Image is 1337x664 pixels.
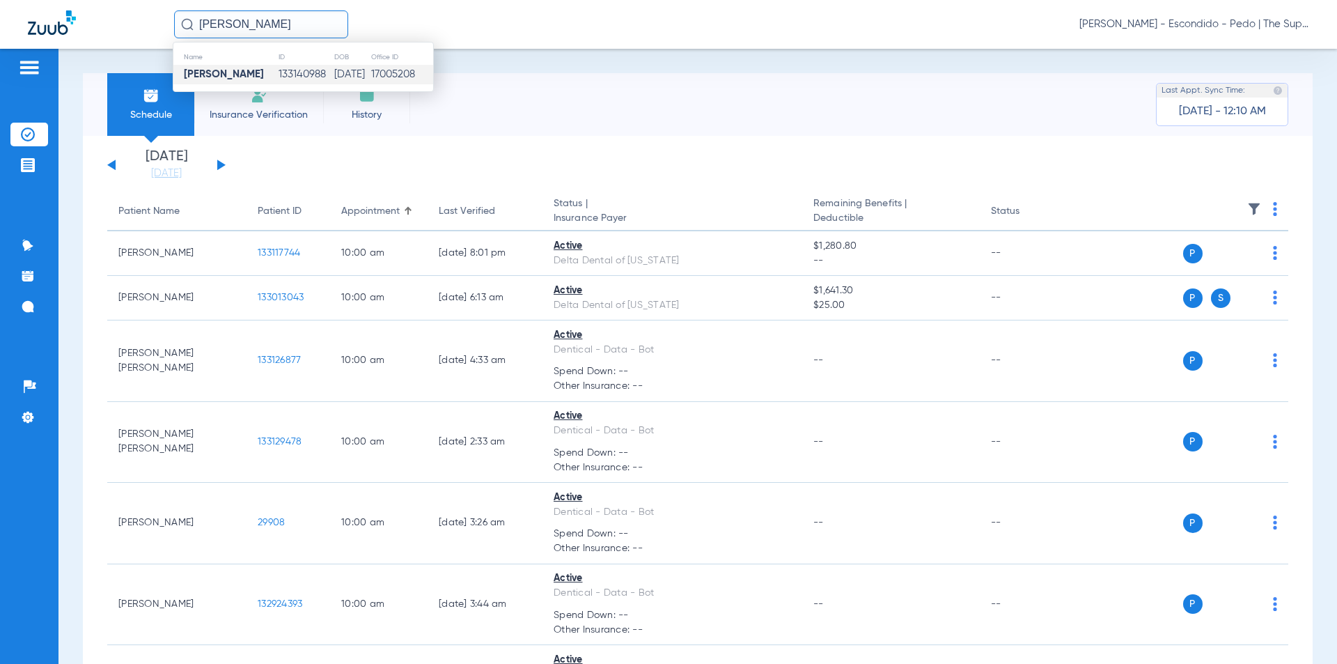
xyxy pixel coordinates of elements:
span: Other Insurance: -- [554,379,791,394]
td: 10:00 AM [330,276,428,321]
span: P [1183,432,1203,451]
div: Dentical - Data - Bot [554,505,791,520]
div: Patient ID [258,204,319,219]
td: -- [980,483,1074,564]
span: -- [813,437,824,447]
img: group-dot-blue.svg [1273,246,1277,260]
img: filter.svg [1247,202,1261,216]
div: Active [554,328,791,343]
span: $1,280.80 [813,239,968,254]
div: Active [554,491,791,505]
td: -- [980,321,1074,402]
img: hamburger-icon [18,59,40,76]
div: Active [554,239,791,254]
td: -- [980,276,1074,321]
td: -- [980,231,1074,276]
img: last sync help info [1273,86,1283,95]
th: DOB [334,49,370,65]
img: group-dot-blue.svg [1273,435,1277,449]
td: [PERSON_NAME] [PERSON_NAME] [107,402,247,484]
span: Other Insurance: -- [554,541,791,556]
img: History [359,87,375,104]
td: 17005208 [370,65,433,84]
div: Delta Dental of [US_STATE] [554,254,791,268]
span: [DATE] - 12:10 AM [1179,105,1266,118]
img: Manual Insurance Verification [251,87,267,104]
span: P [1183,514,1203,533]
td: [DATE] 6:13 AM [428,276,542,321]
img: group-dot-blue.svg [1273,202,1277,216]
span: -- [813,599,824,609]
span: Deductible [813,211,968,226]
span: Last Appt. Sync Time: [1162,84,1245,98]
div: Active [554,409,791,424]
td: 10:00 AM [330,483,428,564]
div: Appointment [341,204,400,219]
td: [DATE] 2:33 AM [428,402,542,484]
td: [PERSON_NAME] [107,483,247,564]
span: Spend Down: -- [554,608,791,623]
span: Other Insurance: -- [554,623,791,638]
td: 10:00 AM [330,231,428,276]
span: Spend Down: -- [554,527,791,541]
a: [DATE] [125,167,208,180]
td: [PERSON_NAME] [PERSON_NAME] [107,321,247,402]
span: -- [813,518,824,527]
div: Patient Name [118,204,180,219]
span: History [334,108,400,122]
div: Last Verified [439,204,531,219]
span: Spend Down: -- [554,446,791,461]
span: Schedule [118,108,184,122]
img: group-dot-blue.svg [1273,291,1277,304]
img: Search Icon [181,18,194,31]
span: 132924393 [258,599,302,609]
input: Search for patients [174,10,348,38]
td: 10:00 AM [330,564,428,646]
span: -- [813,355,824,365]
div: Patient ID [258,204,302,219]
span: 133129478 [258,437,302,447]
img: Schedule [143,87,159,104]
td: 133140988 [278,65,334,84]
span: Insurance Payer [554,211,791,226]
td: [DATE] 8:01 PM [428,231,542,276]
td: 10:00 AM [330,402,428,484]
span: 29908 [258,518,285,527]
iframe: Chat Widget [1267,597,1337,664]
img: group-dot-blue.svg [1273,516,1277,530]
div: Active [554,284,791,298]
span: P [1183,288,1203,308]
th: ID [278,49,334,65]
th: Office ID [370,49,433,65]
td: [DATE] 3:26 AM [428,483,542,564]
td: [DATE] 4:33 AM [428,321,542,402]
td: -- [980,402,1074,484]
div: Delta Dental of [US_STATE] [554,298,791,313]
td: [DATE] [334,65,370,84]
span: Spend Down: -- [554,364,791,379]
li: [DATE] [125,150,208,180]
th: Status [980,192,1074,231]
td: [PERSON_NAME] [107,276,247,321]
span: 133013043 [258,293,304,302]
span: $1,641.30 [813,284,968,298]
td: [PERSON_NAME] [107,231,247,276]
span: Other Insurance: -- [554,461,791,475]
span: Insurance Verification [205,108,313,122]
div: Dentical - Data - Bot [554,424,791,438]
div: Last Verified [439,204,495,219]
span: P [1183,594,1203,614]
span: P [1183,244,1203,263]
img: group-dot-blue.svg [1273,353,1277,367]
div: Dentical - Data - Bot [554,586,791,601]
span: P [1183,351,1203,371]
strong: [PERSON_NAME] [184,69,264,79]
td: 10:00 AM [330,321,428,402]
span: 133126877 [258,355,301,365]
div: Active [554,571,791,586]
span: -- [813,254,968,268]
td: [DATE] 3:44 AM [428,564,542,646]
img: Zuub Logo [28,10,76,35]
div: Dentical - Data - Bot [554,343,791,357]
